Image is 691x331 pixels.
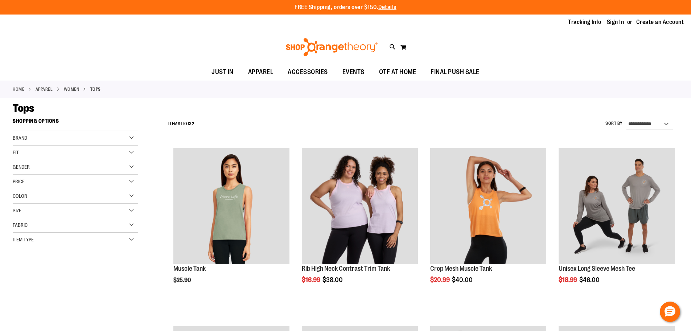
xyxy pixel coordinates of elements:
span: APPAREL [248,64,273,80]
span: Color [13,193,27,199]
img: Unisex Long Sleeve Mesh Tee primary image [559,148,675,264]
div: product [298,144,421,302]
a: APPAREL [241,64,281,80]
a: Sign In [607,18,624,26]
a: Crop Mesh Muscle Tank primary image [430,148,546,265]
span: $20.99 [430,276,451,283]
span: JUST IN [211,64,234,80]
a: JUST IN [204,64,241,81]
a: Crop Mesh Muscle Tank [430,265,492,272]
a: Details [378,4,396,11]
a: Rib Tank w/ Contrast Binding primary image [302,148,418,265]
a: Tracking Info [568,18,601,26]
a: WOMEN [64,86,79,93]
span: $46.00 [579,276,601,283]
span: $18.99 [559,276,578,283]
span: Price [13,179,25,184]
a: Create an Account [636,18,684,26]
a: OTF AT HOME [372,64,424,81]
a: Muscle Tank [173,148,289,265]
div: product [170,144,293,302]
div: product [427,144,550,302]
a: Unisex Long Sleeve Mesh Tee [559,265,635,272]
a: FINAL PUSH SALE [423,64,487,81]
span: Fabric [13,222,28,228]
a: EVENTS [335,64,372,81]
span: Fit [13,150,19,155]
a: APPAREL [36,86,53,93]
a: ACCESSORIES [280,64,335,81]
span: 1 [180,121,182,126]
span: EVENTS [342,64,365,80]
span: Item Type [13,237,34,242]
span: OTF AT HOME [379,64,416,80]
img: Shop Orangetheory [285,38,379,56]
h2: Items to [168,118,194,130]
span: Gender [13,164,30,170]
p: FREE Shipping, orders over $150. [295,3,396,12]
span: $40.00 [452,276,474,283]
a: Unisex Long Sleeve Mesh Tee primary image [559,148,675,265]
img: Muscle Tank [173,148,289,264]
span: ACCESSORIES [288,64,328,80]
img: Rib Tank w/ Contrast Binding primary image [302,148,418,264]
span: Brand [13,135,27,141]
div: product [555,144,678,302]
label: Sort By [605,120,623,127]
span: $25.90 [173,277,192,283]
img: Crop Mesh Muscle Tank primary image [430,148,546,264]
span: FINAL PUSH SALE [431,64,480,80]
span: Size [13,208,21,213]
span: $38.00 [322,276,344,283]
a: Home [13,86,24,93]
button: Hello, have a question? Let’s chat. [660,302,680,322]
span: 132 [188,121,194,126]
strong: Tops [90,86,101,93]
strong: Shopping Options [13,115,138,131]
a: Muscle Tank [173,265,206,272]
span: Tops [13,102,34,114]
a: Rib High Neck Contrast Trim Tank [302,265,390,272]
span: $16.99 [302,276,321,283]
